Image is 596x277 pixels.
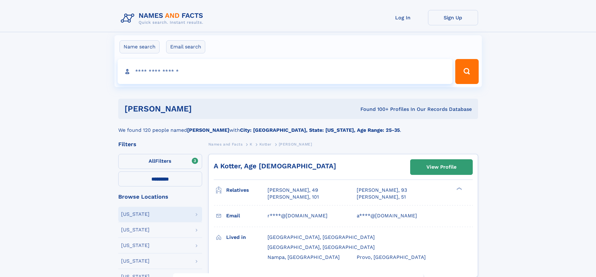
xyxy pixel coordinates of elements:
a: [PERSON_NAME], 49 [267,187,318,194]
span: [PERSON_NAME] [279,142,312,146]
a: Log In [378,10,428,25]
div: Found 100+ Profiles In Our Records Database [276,106,472,113]
span: [GEOGRAPHIC_DATA], [GEOGRAPHIC_DATA] [267,244,375,250]
div: Browse Locations [118,194,202,200]
h3: Relatives [226,185,267,195]
a: Kotter [259,140,272,148]
input: search input [118,59,453,84]
div: [US_STATE] [121,227,150,232]
div: View Profile [426,160,456,174]
a: [PERSON_NAME], 51 [357,194,406,200]
span: K [250,142,252,146]
b: [PERSON_NAME] [187,127,229,133]
a: Sign Up [428,10,478,25]
span: Provo, [GEOGRAPHIC_DATA] [357,254,426,260]
div: [US_STATE] [121,243,150,248]
span: [GEOGRAPHIC_DATA], [GEOGRAPHIC_DATA] [267,234,375,240]
b: City: [GEOGRAPHIC_DATA], State: [US_STATE], Age Range: 25-35 [240,127,400,133]
a: [PERSON_NAME], 101 [267,194,319,200]
label: Filters [118,154,202,169]
div: ❯ [455,187,462,191]
a: A Kotter, Age [DEMOGRAPHIC_DATA] [214,162,336,170]
h3: Email [226,210,267,221]
div: Filters [118,141,202,147]
span: Nampa, [GEOGRAPHIC_DATA] [267,254,340,260]
a: K [250,140,252,148]
a: [PERSON_NAME], 93 [357,187,407,194]
h1: [PERSON_NAME] [125,105,276,113]
img: Logo Names and Facts [118,10,208,27]
a: Names and Facts [208,140,243,148]
h3: Lived in [226,232,267,243]
button: Search Button [455,59,478,84]
div: [US_STATE] [121,212,150,217]
span: Kotter [259,142,272,146]
span: All [149,158,155,164]
a: View Profile [410,160,472,175]
div: [US_STATE] [121,259,150,264]
div: We found 120 people named with . [118,119,478,134]
label: Email search [166,40,205,53]
label: Name search [120,40,160,53]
